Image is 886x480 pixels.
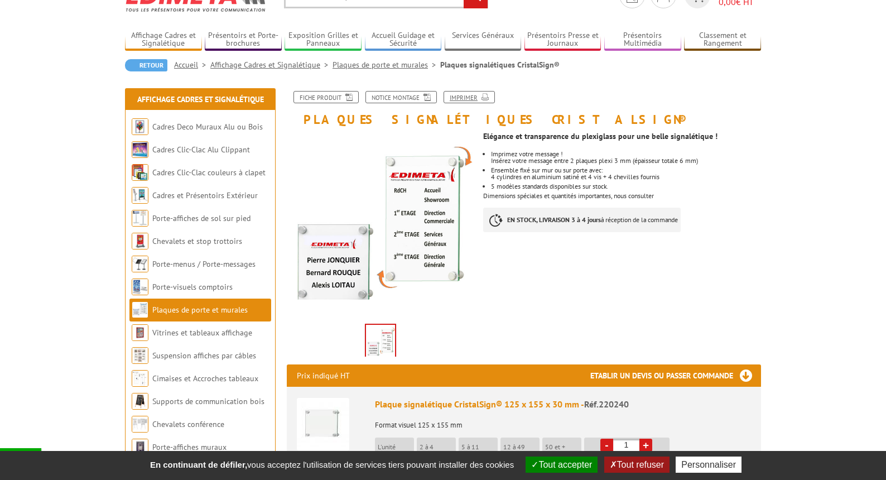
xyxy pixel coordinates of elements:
[483,208,681,232] p: à réception de la commande
[152,442,227,452] a: Porte-affiches muraux
[132,439,148,455] img: Porte-affiches muraux
[461,443,498,451] p: 5 à 11
[526,457,598,473] button: Tout accepter
[210,60,333,70] a: Affichage Cadres et Signalétique
[365,31,442,49] a: Accueil Guidage et Sécurité
[152,282,233,292] a: Porte-visuels comptoirs
[132,164,148,181] img: Cadres Clic-Clac couleurs à clapet
[132,393,148,410] img: Supports de communication bois
[152,305,248,315] a: Plaques de porte et murales
[132,210,148,227] img: Porte-affiches de sol sur pied
[491,183,761,190] li: 5 modèles standards disponibles sur stock.
[491,174,761,180] p: 4 cylindres en aluminium satiné et 4 vis + 4 chevilles fournis
[483,126,769,243] div: Dimensions spéciales et quantités importantes, nous consulter
[125,59,167,71] a: Retour
[491,157,761,164] p: Insérez votre message entre 2 plaques plexi 3 mm (épaisseur totale 6 mm)
[366,325,395,359] img: plaques_de_porte_220240_1.jpg
[600,439,613,452] a: -
[375,398,751,411] div: Plaque signalétique CristalSign® 125 x 155 x 30 mm -
[483,131,718,141] strong: Elégance et transparence du plexiglass pour une belle signalétique !
[152,419,224,429] a: Chevalets conférence
[545,443,581,451] p: 50 et +
[333,60,440,70] a: Plaques de porte et murales
[503,443,540,451] p: 12 à 49
[132,256,148,272] img: Porte-menus / Porte-messages
[584,399,629,410] span: Réf.220240
[507,215,601,224] strong: EN STOCK, LIVRAISON 3 à 4 jours
[491,151,761,157] p: Imprimez votre message !
[132,279,148,295] img: Porte-visuels comptoirs
[444,91,495,103] a: Imprimer
[293,91,359,103] a: Fiche produit
[205,31,282,49] a: Présentoirs et Porte-brochures
[152,373,258,383] a: Cimaises et Accroches tableaux
[604,31,681,49] a: Présentoirs Multimédia
[684,31,761,49] a: Classement et Rangement
[174,60,210,70] a: Accueil
[132,370,148,387] img: Cimaises et Accroches tableaux
[297,398,349,450] img: Plaque signalétique CristalSign® 125 x 155 x 30 mm
[297,364,350,387] p: Prix indiqué HT
[524,31,601,49] a: Présentoirs Presse et Journaux
[152,259,256,269] a: Porte-menus / Porte-messages
[145,460,519,469] span: vous acceptez l'utilisation de services tiers pouvant installer des cookies
[639,439,652,452] a: +
[287,132,475,320] img: plaques_de_porte_220240_1.jpg
[590,364,761,387] h3: Etablir un devis ou passer commande
[420,443,456,451] p: 2 à 4
[132,301,148,318] img: Plaques de porte et murales
[132,118,148,135] img: Cadres Deco Muraux Alu ou Bois
[152,236,242,246] a: Chevalets et stop trottoirs
[152,122,263,132] a: Cadres Deco Muraux Alu ou Bois
[152,213,251,223] a: Porte-affiches de sol sur pied
[137,94,264,104] a: Affichage Cadres et Signalétique
[132,141,148,158] img: Cadres Clic-Clac Alu Clippant
[378,443,414,451] p: L'unité
[285,31,362,49] a: Exposition Grilles et Panneaux
[152,328,252,338] a: Vitrines et tableaux affichage
[132,347,148,364] img: Suspension affiches par câbles
[440,59,560,70] li: Plaques signalétiques CristalSign®
[152,190,258,200] a: Cadres et Présentoirs Extérieur
[375,414,751,429] p: Format visuel 125 x 155 mm
[445,31,522,49] a: Services Généraux
[365,91,437,103] a: Notice Montage
[676,457,741,473] button: Personnaliser (fenêtre modale)
[491,167,761,174] p: Ensemble fixé sur mur ou sur porte avec:
[132,416,148,433] img: Chevalets conférence
[152,396,264,406] a: Supports de communication bois
[132,324,148,341] img: Vitrines et tableaux affichage
[132,187,148,204] img: Cadres et Présentoirs Extérieur
[604,457,670,473] button: Tout refuser
[150,460,247,469] strong: En continuant de défiler,
[152,167,266,177] a: Cadres Clic-Clac couleurs à clapet
[125,31,202,49] a: Affichage Cadres et Signalétique
[152,351,256,361] a: Suspension affiches par câbles
[132,233,148,249] img: Chevalets et stop trottoirs
[152,145,250,155] a: Cadres Clic-Clac Alu Clippant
